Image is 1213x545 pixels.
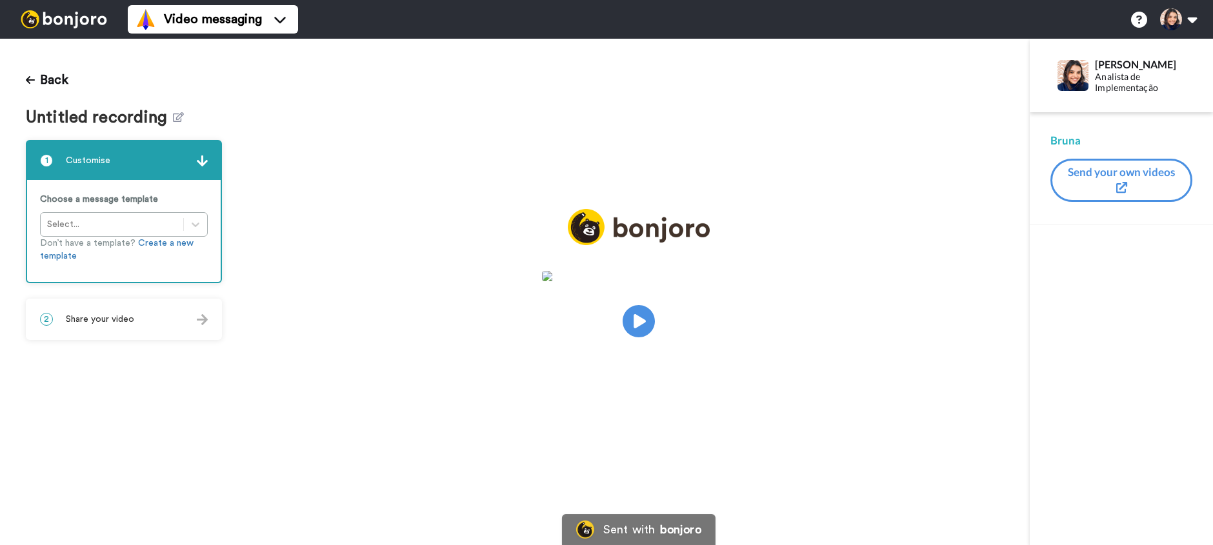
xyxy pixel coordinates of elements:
[164,10,262,28] span: Video messaging
[197,155,208,166] img: arrow.svg
[26,299,222,340] div: 2Share your video
[40,313,53,326] span: 2
[26,108,173,127] span: Untitled recording
[135,9,156,30] img: vm-color.svg
[40,239,194,261] a: Create a new template
[542,271,736,281] img: 90be7773-5c87-43b9-aae3-abaaa54d4ace.jpg
[66,154,110,167] span: Customise
[26,64,68,95] button: Back
[40,154,53,167] span: 1
[40,193,208,206] p: Choose a message template
[660,524,701,535] div: bonjoro
[1095,58,1192,70] div: [PERSON_NAME]
[15,10,112,28] img: bj-logo-header-white.svg
[562,514,716,545] a: Bonjoro LogoSent withbonjoro
[197,314,208,325] img: arrow.svg
[40,237,208,263] p: Don’t have a template?
[603,524,655,535] div: Sent with
[66,313,134,326] span: Share your video
[568,209,710,246] img: logo_full.png
[1095,72,1192,94] div: Analista de Implementação
[1050,159,1192,202] button: Send your own videos
[1050,133,1192,148] div: Bruna
[576,520,594,539] img: Bonjoro Logo
[1058,60,1088,91] img: Profile Image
